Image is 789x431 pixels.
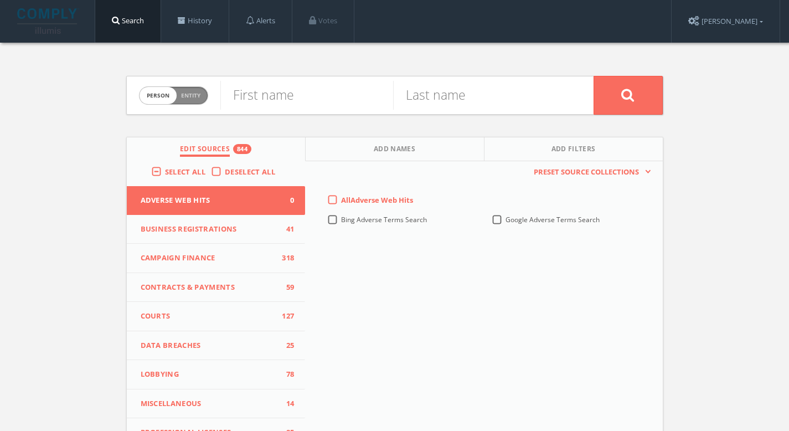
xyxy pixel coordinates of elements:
[277,311,294,322] span: 127
[225,167,275,177] span: Deselect All
[141,253,278,264] span: Campaign Finance
[374,144,415,157] span: Add Names
[341,215,427,224] span: Bing Adverse Terms Search
[141,195,278,206] span: Adverse Web Hits
[127,360,306,389] button: Lobbying78
[551,144,596,157] span: Add Filters
[17,8,79,34] img: illumis
[277,282,294,293] span: 59
[306,137,484,161] button: Add Names
[141,282,278,293] span: Contracts & Payments
[277,398,294,409] span: 14
[277,195,294,206] span: 0
[127,215,306,244] button: Business Registrations41
[127,244,306,273] button: Campaign Finance318
[277,224,294,235] span: 41
[127,302,306,331] button: Courts127
[141,311,278,322] span: Courts
[528,167,644,178] span: Preset Source Collections
[127,137,306,161] button: Edit Sources844
[141,398,278,409] span: Miscellaneous
[277,369,294,380] span: 78
[127,273,306,302] button: Contracts & Payments59
[341,195,413,205] span: All Adverse Web Hits
[277,340,294,351] span: 25
[180,144,230,157] span: Edit Sources
[127,389,306,419] button: Miscellaneous14
[277,253,294,264] span: 318
[141,340,278,351] span: Data Breaches
[141,224,278,235] span: Business Registrations
[140,87,177,104] span: person
[484,137,663,161] button: Add Filters
[528,167,651,178] button: Preset Source Collections
[141,369,278,380] span: Lobbying
[127,186,306,215] button: Adverse Web Hits0
[506,215,600,224] span: Google Adverse Terms Search
[165,167,205,177] span: Select All
[127,331,306,361] button: Data Breaches25
[181,91,200,100] span: Entity
[233,144,251,154] div: 844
